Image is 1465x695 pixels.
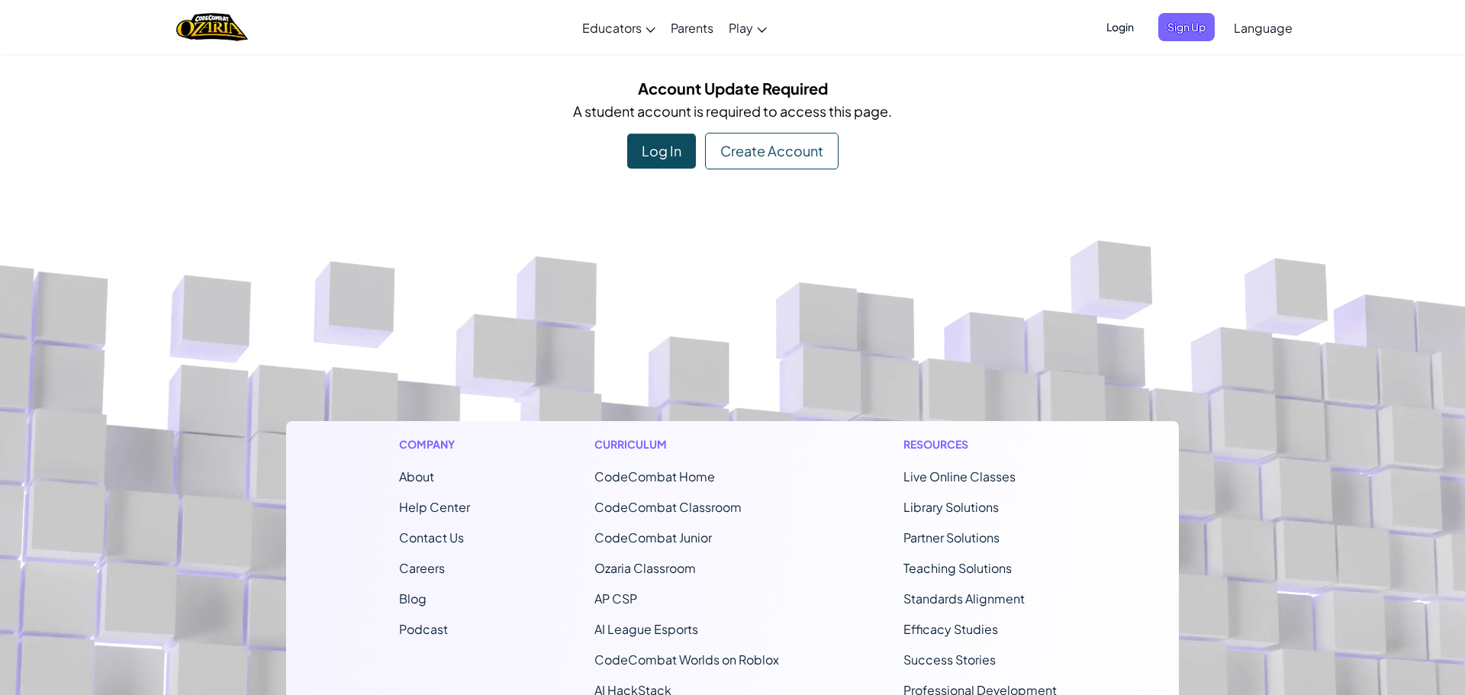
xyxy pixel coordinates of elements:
a: Teaching Solutions [903,560,1012,576]
span: CodeCombat Home [594,468,715,484]
h1: Resources [903,436,1066,452]
button: Sign Up [1158,13,1215,41]
p: A student account is required to access this page. [298,100,1167,122]
a: Careers [399,560,445,576]
a: Podcast [399,621,448,637]
a: Live Online Classes [903,468,1016,484]
a: Partner Solutions [903,529,1000,545]
a: About [399,468,434,484]
span: Play [729,20,753,36]
div: Log In [627,134,696,169]
a: CodeCombat Classroom [594,499,742,515]
a: AP CSP [594,590,637,607]
a: Efficacy Studies [903,621,998,637]
a: AI League Esports [594,621,698,637]
a: Ozaria by CodeCombat logo [176,11,247,43]
a: Educators [575,7,663,48]
div: Create Account [705,133,839,169]
span: Language [1234,20,1293,36]
a: Success Stories [903,652,996,668]
a: Help Center [399,499,470,515]
a: Library Solutions [903,499,999,515]
span: Contact Us [399,529,464,545]
a: Language [1226,7,1300,48]
a: Play [721,7,774,48]
h1: Curriculum [594,436,779,452]
a: CodeCombat Junior [594,529,712,545]
h5: Account Update Required [298,76,1167,100]
a: Blog [399,590,427,607]
a: Parents [663,7,721,48]
a: Standards Alignment [903,590,1025,607]
img: Home [176,11,247,43]
h1: Company [399,436,470,452]
span: Educators [582,20,642,36]
a: Ozaria Classroom [594,560,696,576]
a: CodeCombat Worlds on Roblox [594,652,779,668]
button: Login [1097,13,1143,41]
